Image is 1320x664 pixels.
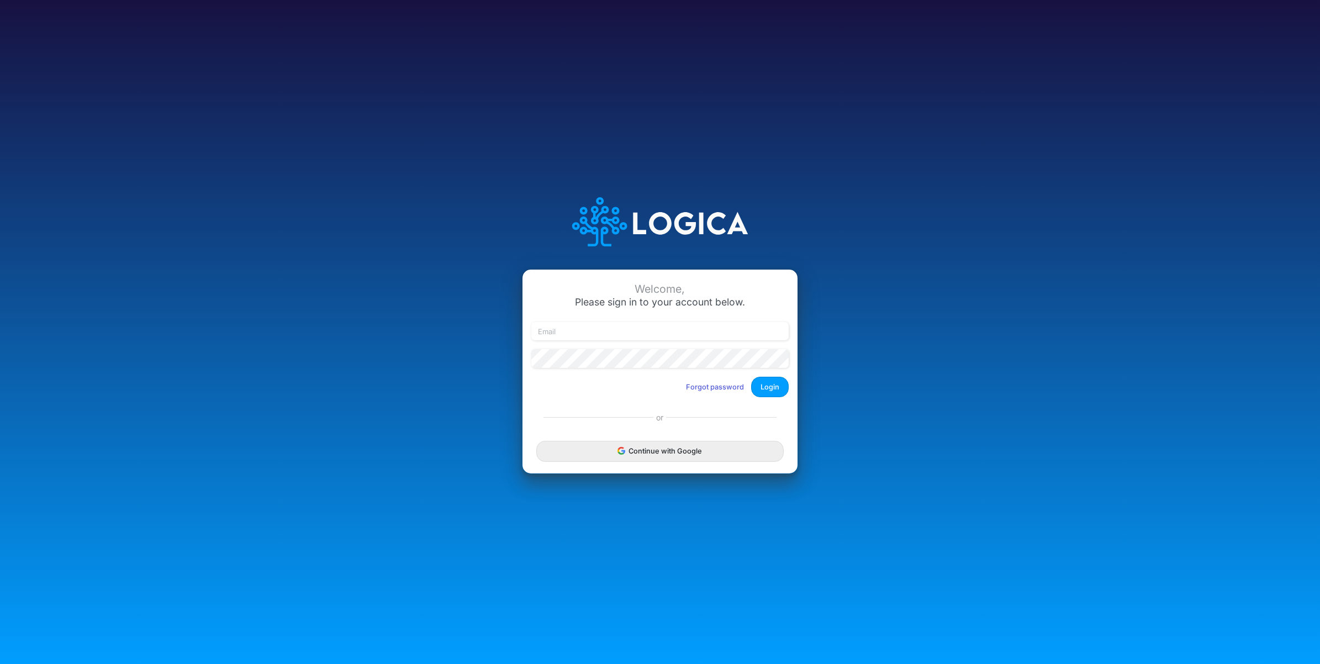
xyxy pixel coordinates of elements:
input: Email [531,322,789,341]
button: Login [751,377,789,397]
span: Please sign in to your account below. [575,296,745,308]
button: Forgot password [679,378,751,396]
div: Welcome, [531,283,789,296]
button: Continue with Google [536,441,784,461]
